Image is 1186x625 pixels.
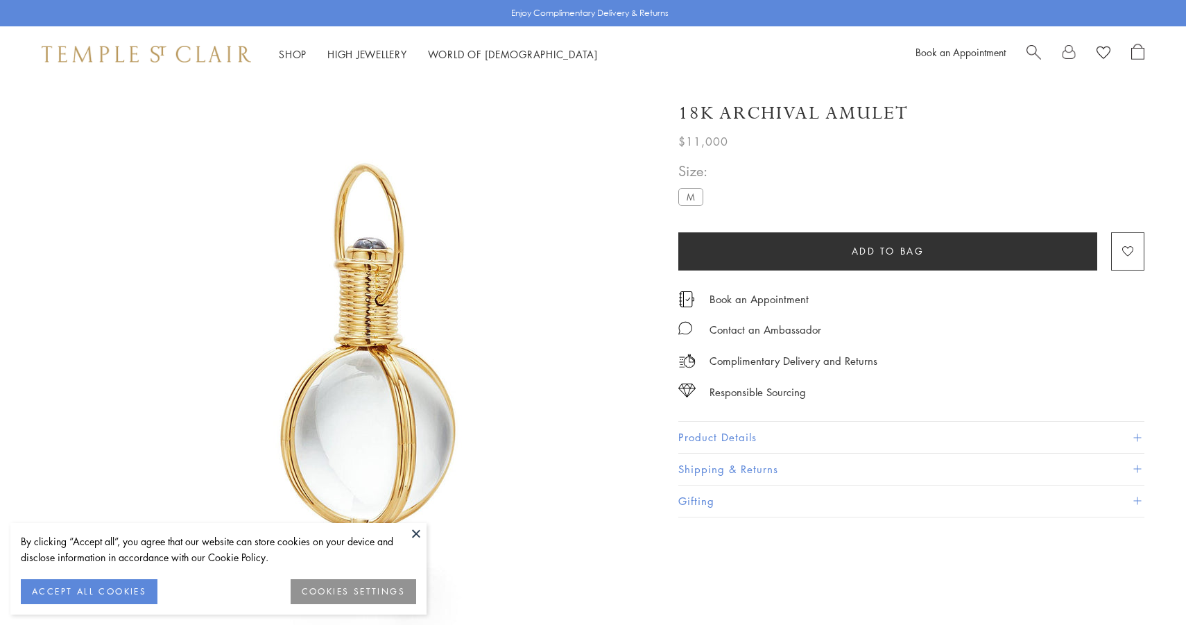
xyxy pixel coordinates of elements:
img: icon_sourcing.svg [678,384,696,397]
div: Contact an Ambassador [710,321,821,339]
h1: 18K Archival Amulet [678,101,909,126]
p: Complimentary Delivery and Returns [710,352,877,370]
div: By clicking “Accept all”, you agree that our website can store cookies on your device and disclos... [21,533,416,565]
img: MessageIcon-01_2.svg [678,321,692,335]
iframe: Gorgias live chat messenger [1117,560,1172,611]
label: M [678,188,703,205]
button: COOKIES SETTINGS [291,579,416,604]
img: icon_delivery.svg [678,352,696,370]
button: Product Details [678,422,1144,453]
button: Add to bag [678,232,1097,271]
a: ShopShop [279,47,307,61]
span: Add to bag [852,243,925,259]
a: Search [1026,44,1041,65]
a: Book an Appointment [710,291,809,307]
img: Temple St. Clair [42,46,251,62]
nav: Main navigation [279,46,598,63]
a: High JewelleryHigh Jewellery [327,47,407,61]
a: World of [DEMOGRAPHIC_DATA]World of [DEMOGRAPHIC_DATA] [428,47,598,61]
span: $11,000 [678,132,728,151]
a: Open Shopping Bag [1131,44,1144,65]
button: Gifting [678,486,1144,517]
a: Book an Appointment [916,45,1006,59]
div: Responsible Sourcing [710,384,806,401]
button: ACCEPT ALL COOKIES [21,579,157,604]
span: Size: [678,160,709,182]
button: Shipping & Returns [678,454,1144,485]
a: View Wishlist [1097,44,1110,65]
img: icon_appointment.svg [678,291,695,307]
p: Enjoy Complimentary Delivery & Returns [511,6,669,20]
